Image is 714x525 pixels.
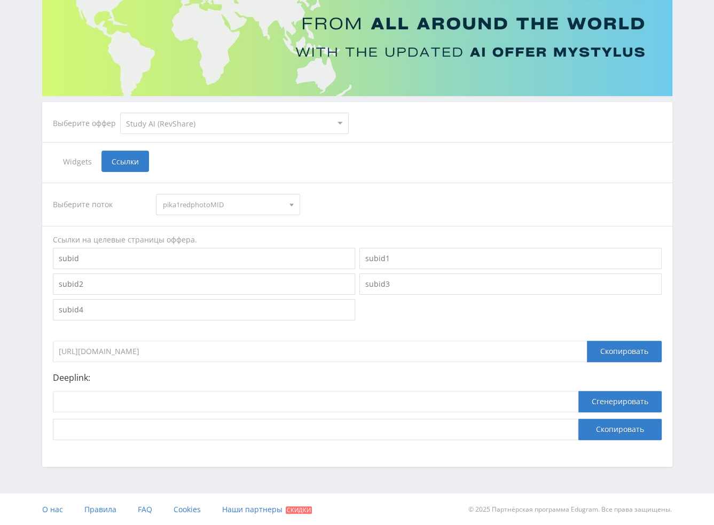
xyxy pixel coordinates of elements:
[53,151,101,172] span: Widgets
[53,273,355,295] input: subid2
[53,234,662,245] div: Ссылки на целевые страницы оффера.
[359,273,662,295] input: subid3
[53,299,355,320] input: subid4
[53,119,120,128] div: Выберите оффер
[53,194,146,215] div: Выберите поток
[578,391,662,412] button: Сгенерировать
[174,504,201,514] span: Cookies
[359,248,662,269] input: subid1
[53,248,355,269] input: subid
[163,194,284,215] span: pika1redphotoMID
[587,341,662,362] div: Скопировать
[138,504,152,514] span: FAQ
[578,419,662,440] button: Скопировать
[101,151,149,172] span: Ссылки
[286,506,312,514] span: Скидки
[84,504,116,514] span: Правила
[222,504,283,514] span: Наши партнеры
[53,373,662,382] p: Deeplink:
[42,504,63,514] span: О нас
